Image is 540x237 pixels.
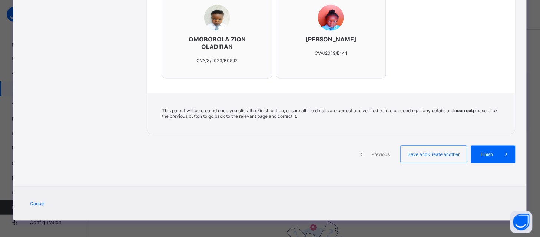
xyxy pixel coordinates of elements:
[197,58,238,63] span: CVA/S/2023/B0592
[453,108,473,114] b: Incorrect
[477,152,498,157] span: Finish
[510,211,533,233] button: Open asap
[30,201,45,207] span: Cancel
[407,152,461,157] span: Save and Create another
[204,5,230,31] img: CVA_S_2023_B0592.png
[162,108,498,119] span: This parent will be created once you click the Finish button, ensure all the details are correct ...
[371,152,391,157] span: Previous
[177,36,257,50] span: OMOBOBOLA ZION OLADIRAN
[315,50,347,56] span: CVA/2019/B141
[318,5,344,31] img: CVA_2019_B141.png
[291,36,371,43] span: [PERSON_NAME]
